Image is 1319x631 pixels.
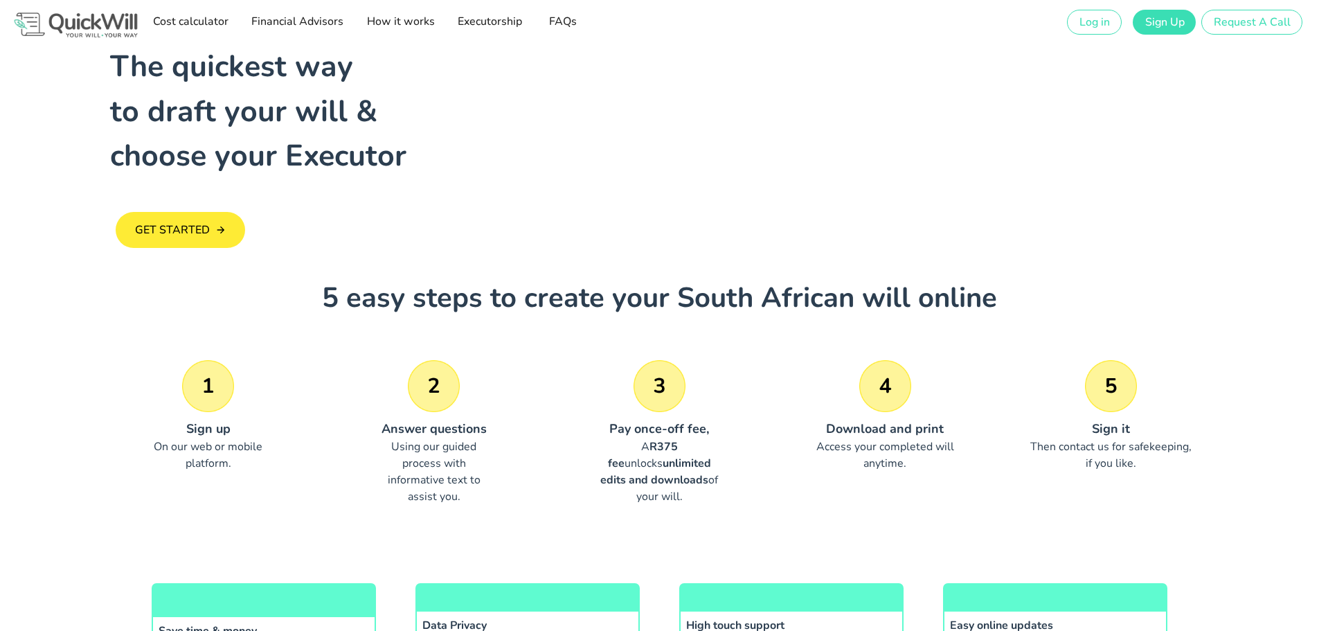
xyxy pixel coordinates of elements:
img: step 5 [1085,360,1137,412]
button: Request A Call [1201,10,1302,35]
a: GET STARTED [116,212,246,248]
a: How it works [361,8,438,36]
h3: Download and print [793,420,977,438]
img: step 1 [182,360,234,412]
p: On our web or mobile platform. [116,438,300,472]
img: step 3 [634,360,685,412]
h1: The quickest way to draft your will & choose your Executor [110,44,660,179]
p: Then contact us for safekeeping, if you like. [1019,438,1203,472]
span: How it works [366,14,434,29]
p: A unlocks of your will. [567,438,751,505]
h3: Answer questions [342,420,526,438]
h2: 5 easy steps to create your South African will online [50,277,1269,319]
a: Log in [1067,10,1122,35]
img: Logo [11,10,141,40]
h3: Pay once-off fee, [567,420,751,438]
span: Sign Up [1144,15,1184,30]
h3: Sign it [1019,420,1203,438]
span: GET STARTED [134,222,210,238]
img: step 2 [408,360,460,412]
a: Financial Advisors [246,8,348,36]
span: Cost calculator [152,14,228,29]
p: Using our guided process with informative text to assist you. [342,438,526,505]
span: Request A Call [1213,15,1291,30]
strong: R375 fee [608,439,678,471]
a: Cost calculator [147,8,232,36]
a: Sign Up [1133,10,1195,35]
a: FAQs [540,8,584,36]
img: step 4 [859,360,911,412]
span: Log in [1079,15,1110,30]
p: Access your completed will anytime. [793,438,977,472]
span: Financial Advisors [251,14,343,29]
h3: Sign up [116,420,300,438]
span: Executorship [457,14,522,29]
strong: unlimited edits and downloads [600,456,711,488]
span: FAQs [544,14,580,29]
a: Executorship [453,8,526,36]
